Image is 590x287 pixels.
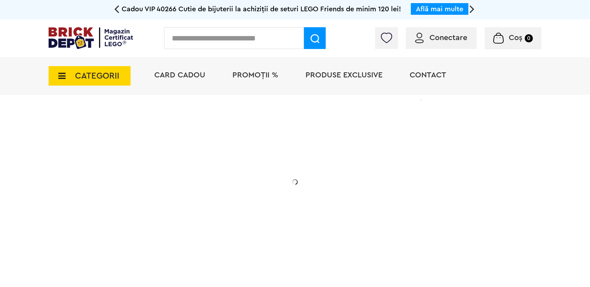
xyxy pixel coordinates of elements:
[104,137,259,165] h1: Cadou VIP 40772
[104,223,259,233] div: Află detalii
[305,71,382,79] a: Produse exclusive
[154,71,205,79] a: Card Cadou
[509,34,522,42] span: Coș
[75,72,119,80] span: CATEGORII
[122,5,401,12] span: Cadou VIP 40266 Cutie de bijuterii la achiziții de seturi LEGO Friends de minim 120 lei!
[525,34,533,42] small: 0
[232,71,278,79] a: PROMOȚII %
[416,5,463,12] a: Află mai multe
[415,34,467,42] a: Conectare
[429,34,467,42] span: Conectare
[104,173,259,206] h2: Seria de sărbători: Fantomă luminoasă. Promoția este valabilă în perioada [DATE] - [DATE].
[410,71,446,79] a: Contact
